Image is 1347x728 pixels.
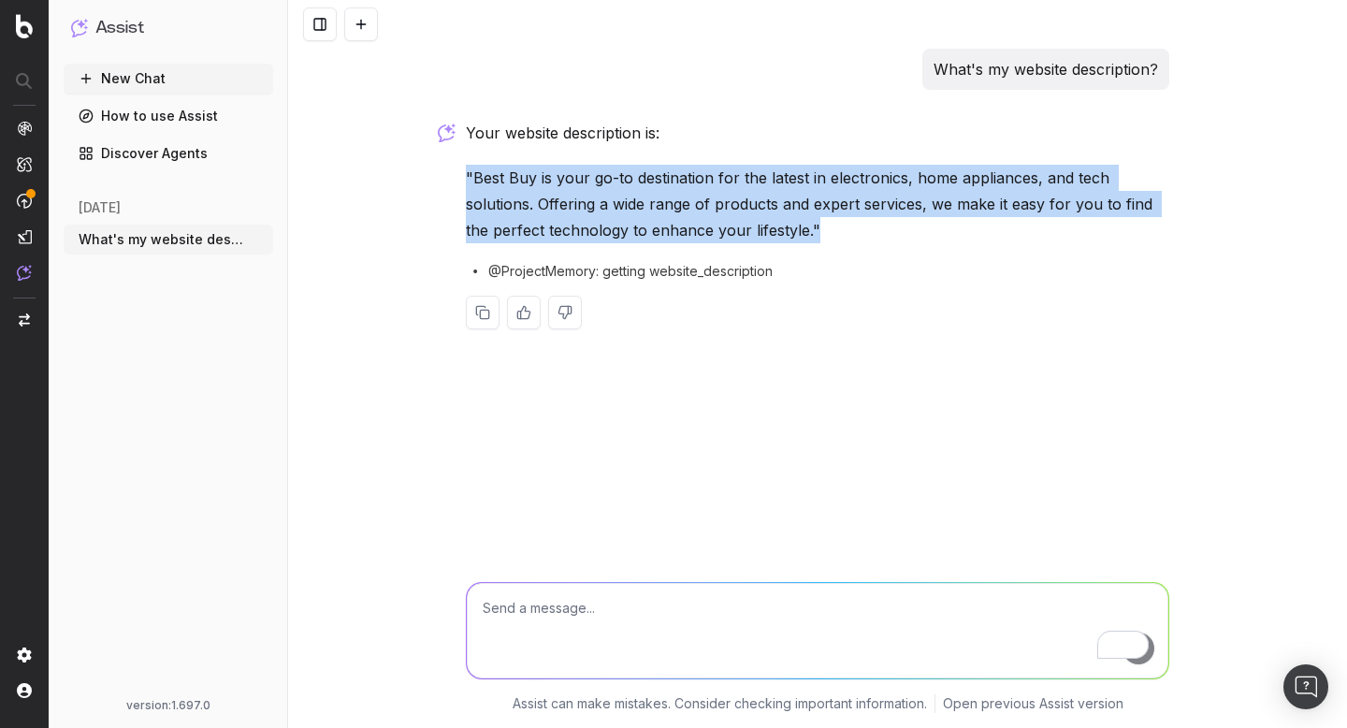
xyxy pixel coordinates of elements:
div: version: 1.697.0 [71,698,266,713]
img: Analytics [17,121,32,136]
textarea: To enrich screen reader interactions, please activate Accessibility in Grammarly extension settings [467,583,1168,678]
button: Assist [71,15,266,41]
p: Your website description is: [466,120,1169,146]
img: My account [17,683,32,698]
img: Switch project [19,313,30,327]
button: What's my website description? [64,225,273,255]
a: Open previous Assist version [943,694,1123,713]
span: @ProjectMemory: getting website_description [488,262,773,281]
img: Activation [17,193,32,209]
p: "Best Buy is your go-to destination for the latest in electronics, home appliances, and tech solu... [466,165,1169,243]
a: How to use Assist [64,101,273,131]
button: New Chat [64,64,273,94]
span: What's my website description? [79,230,243,249]
p: What's my website description? [934,56,1158,82]
span: [DATE] [79,198,121,217]
p: Assist can make mistakes. Consider checking important information. [513,694,927,713]
h1: Assist [95,15,144,41]
img: Botify assist logo [438,124,456,142]
img: Botify logo [16,14,33,38]
img: Assist [71,19,88,36]
img: Studio [17,229,32,244]
img: Setting [17,648,32,662]
a: Discover Agents [64,138,273,168]
div: Open Intercom Messenger [1283,664,1328,709]
img: Intelligence [17,156,32,172]
img: Assist [17,265,32,281]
